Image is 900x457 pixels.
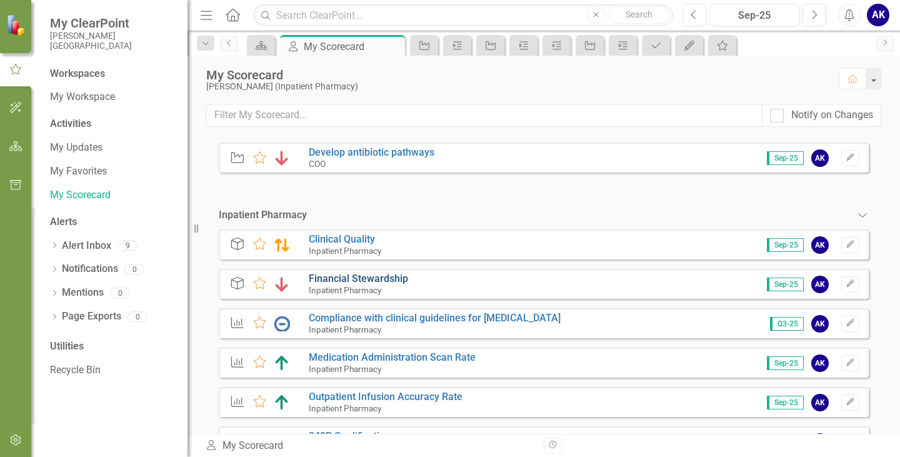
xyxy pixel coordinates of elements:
div: My Scorecard [205,439,534,453]
a: My Workspace [50,90,175,104]
a: Compliance with clinical guidelines for [MEDICAL_DATA] [309,312,561,324]
div: Workspaces [50,67,105,81]
img: Above Target [274,356,290,371]
div: AK [811,276,829,293]
div: AK [811,394,829,411]
a: Recycle Bin [50,363,175,378]
a: Mentions [62,286,104,300]
a: My Updates [50,141,175,155]
small: Inpatient Pharmacy [309,403,381,413]
a: Page Exports [62,309,121,324]
div: 0 [127,311,147,322]
span: Sep-25 [767,151,804,165]
a: Alert Inbox [62,239,111,253]
a: My Scorecard [50,188,175,203]
div: AK [811,315,829,333]
div: AK [811,149,829,167]
a: Financial Stewardship [309,273,408,284]
img: Above Target [274,395,290,410]
div: [PERSON_NAME] (Inpatient Pharmacy) [206,82,826,91]
div: Utilities [50,339,175,354]
div: 0 [124,264,144,274]
img: Below Plan [274,151,290,166]
a: Medication Administration Scan Rate [309,351,476,363]
div: 0 [110,288,130,298]
a: My Favorites [50,164,175,179]
img: ClearPoint Strategy [5,13,29,37]
div: Sep-25 [714,8,795,23]
a: Develop antibiotic pathways [309,146,434,158]
button: Search [607,6,670,24]
button: Sep-25 [709,4,799,26]
a: Clinical Quality [309,233,375,245]
button: AK [867,4,889,26]
div: My Scorecard [304,39,402,54]
small: Inpatient Pharmacy [309,246,381,256]
img: Caution [274,238,290,253]
span: Search [626,9,652,19]
small: COO [309,159,326,169]
span: Sep-25 [767,356,804,370]
div: AK [811,236,829,254]
div: AK [811,433,829,451]
div: My Scorecard [206,68,826,82]
span: Sep-25 [767,238,804,252]
img: No Information [274,316,290,331]
span: Q3-25 [770,317,804,331]
div: Inpatient Pharmacy [219,208,307,223]
div: 9 [117,241,137,251]
small: [PERSON_NAME][GEOGRAPHIC_DATA] [50,31,175,51]
div: AK [811,354,829,372]
span: Sep-25 [767,396,804,409]
div: Notify on Changes [791,108,873,123]
div: Alerts [50,215,175,229]
a: Notifications [62,262,118,276]
small: Inpatient Pharmacy [309,324,381,334]
span: Sep-25 [767,278,804,291]
input: Filter My Scorecard... [206,104,762,127]
a: Outpatient Infusion Accuracy Rate [309,391,462,403]
div: Activities [50,117,175,131]
img: Below Plan [274,277,290,292]
small: Inpatient Pharmacy [309,364,381,374]
input: Search ClearPoint... [253,4,673,26]
span: My ClearPoint [50,16,175,31]
small: Inpatient Pharmacy [309,285,381,295]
